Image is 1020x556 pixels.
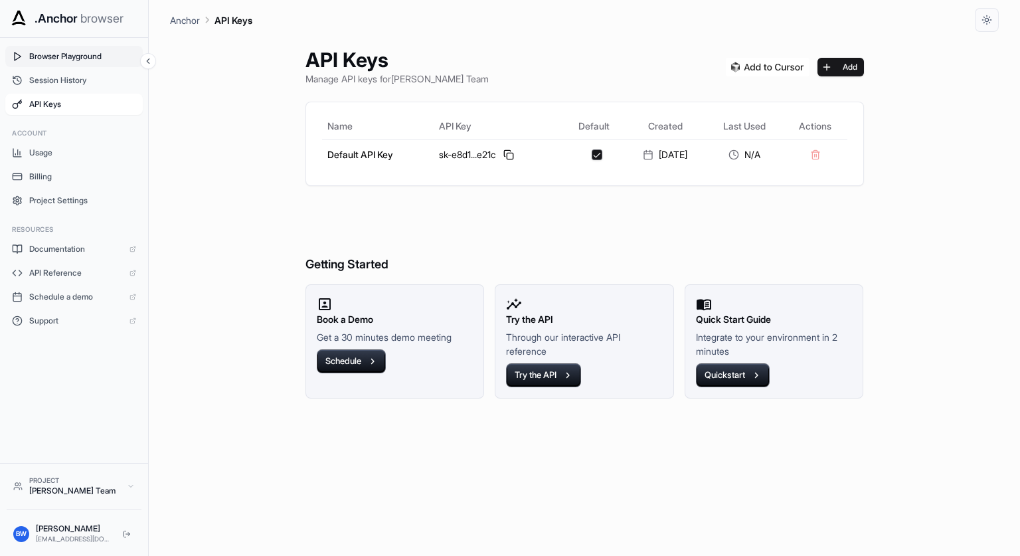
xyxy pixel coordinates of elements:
[5,46,143,67] button: Browser Playground
[625,113,706,139] th: Created
[305,72,489,86] p: Manage API keys for [PERSON_NAME] Team
[119,526,135,542] button: Logout
[563,113,624,139] th: Default
[696,312,853,327] h2: Quick Start Guide
[305,48,489,72] h1: API Keys
[80,9,124,28] span: browser
[5,166,143,187] button: Billing
[29,292,123,302] span: Schedule a demo
[29,99,136,110] span: API Keys
[5,190,143,211] button: Project Settings
[434,113,563,139] th: API Key
[726,58,809,76] img: Add anchorbrowser MCP server to Cursor
[170,13,200,27] p: Anchor
[7,470,141,502] button: Project[PERSON_NAME] Team
[506,363,581,387] button: Try the API
[140,53,156,69] button: Collapse sidebar
[317,312,473,327] h2: Book a Demo
[5,238,143,260] a: Documentation
[5,286,143,308] a: Schedule a demo
[12,225,136,234] h3: Resources
[29,75,136,86] span: Session History
[817,58,864,76] button: Add
[696,363,770,387] button: Quickstart
[36,534,112,544] div: [EMAIL_ADDRESS][DOMAIN_NAME]
[317,330,473,344] p: Get a 30 minutes demo meeting
[711,148,778,161] div: N/A
[696,330,853,358] p: Integrate to your environment in 2 minutes
[12,128,136,138] h3: Account
[506,312,663,327] h2: Try the API
[5,142,143,163] button: Usage
[170,13,252,27] nav: breadcrumb
[214,13,252,27] p: API Keys
[5,70,143,91] button: Session History
[29,486,120,496] div: [PERSON_NAME] Team
[29,171,136,182] span: Billing
[35,9,78,28] span: .Anchor
[305,202,864,274] h6: Getting Started
[36,523,112,534] div: [PERSON_NAME]
[706,113,784,139] th: Last Used
[501,147,517,163] button: Copy API key
[630,148,701,161] div: [DATE]
[439,147,558,163] div: sk-e8d1...e21c
[5,310,143,331] a: Support
[8,8,29,29] img: Anchor Icon
[322,113,434,139] th: Name
[16,529,27,539] span: BW
[5,262,143,284] a: API Reference
[5,94,143,115] button: API Keys
[29,476,120,486] div: Project
[29,316,123,326] span: Support
[29,195,136,206] span: Project Settings
[29,268,123,278] span: API Reference
[322,139,434,169] td: Default API Key
[29,51,136,62] span: Browser Playground
[506,330,663,358] p: Through our interactive API reference
[29,244,123,254] span: Documentation
[29,147,136,158] span: Usage
[317,349,386,373] button: Schedule
[784,113,847,139] th: Actions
